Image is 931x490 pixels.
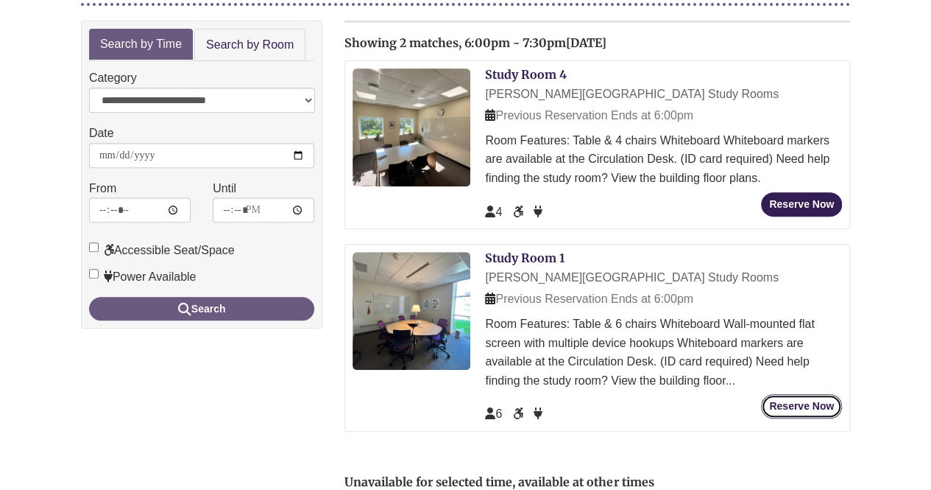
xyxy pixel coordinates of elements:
span: The capacity of this space [485,407,502,420]
button: Search [89,297,314,321]
span: Accessible Seat/Space [513,407,526,420]
a: Study Room 4 [485,67,567,82]
h2: Unavailable for selected time, available at other times [344,476,850,489]
label: Until [213,179,236,198]
label: Category [89,69,137,88]
label: Date [89,124,114,143]
span: Accessible Seat/Space [513,206,526,218]
a: Study Room 1 [485,251,564,265]
div: Room Features: Table & 4 chairs Whiteboard Whiteboard markers are available at the Circulation De... [485,131,842,188]
input: Accessible Seat/Space [89,242,99,252]
img: Study Room 4 [353,69,470,186]
h2: Showing 2 matches [344,37,850,50]
span: The capacity of this space [485,206,502,218]
label: Accessible Seat/Space [89,241,235,260]
input: Power Available [89,269,99,279]
div: [PERSON_NAME][GEOGRAPHIC_DATA] Study Rooms [485,268,842,287]
span: Power Available [534,407,542,420]
button: Reserve Now [761,192,842,217]
a: Search by Time [89,29,193,60]
span: Previous Reservation Ends at 6:00pm [485,293,693,305]
a: Search by Room [194,29,305,62]
img: Study Room 1 [353,252,470,370]
label: Power Available [89,267,197,287]
button: Reserve Now [761,394,842,419]
span: Power Available [534,206,542,218]
div: [PERSON_NAME][GEOGRAPHIC_DATA] Study Rooms [485,85,842,104]
span: Previous Reservation Ends at 6:00pm [485,109,693,122]
label: From [89,179,116,198]
div: Room Features: Table & 6 chairs Whiteboard Wall-mounted flat screen with multiple device hookups ... [485,315,842,390]
span: , 6:00pm - 7:30pm[DATE] [459,35,606,50]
